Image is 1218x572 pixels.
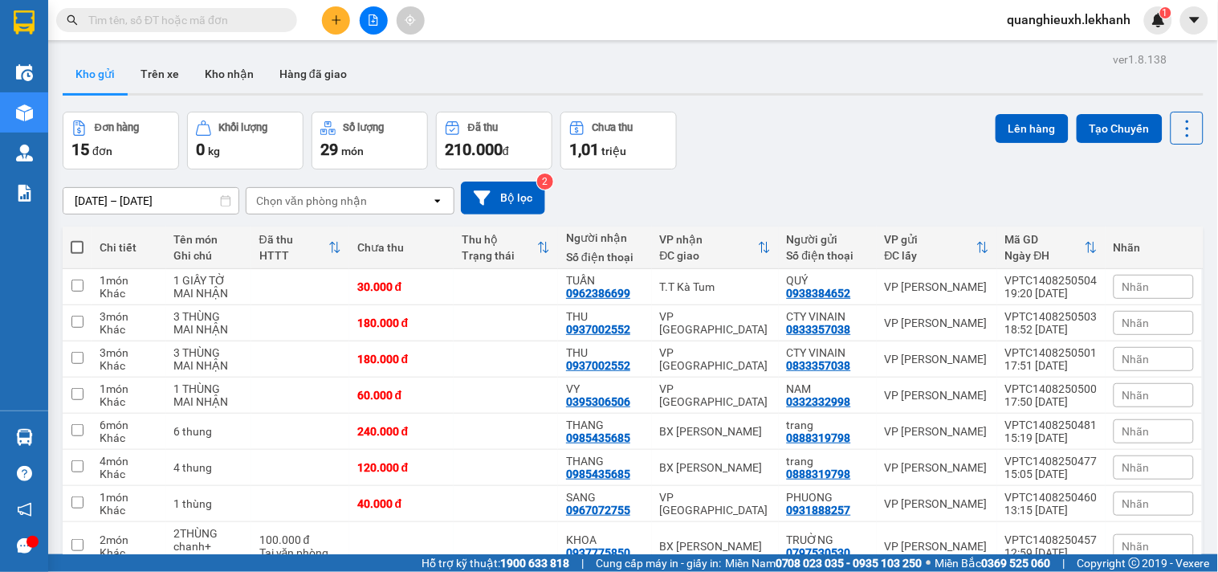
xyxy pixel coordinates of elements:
div: 40.000 đ [357,497,446,510]
button: Hàng đã giao [267,55,360,93]
div: Khác [100,323,158,336]
span: question-circle [17,466,32,481]
div: Tại văn phòng [259,546,341,559]
div: Khác [100,468,158,480]
span: copyright [1129,558,1140,569]
div: 100.000 đ [259,533,341,546]
div: VP [GEOGRAPHIC_DATA] [660,491,771,517]
div: VP [PERSON_NAME] [885,540,989,553]
div: VP [PERSON_NAME] [885,425,989,438]
span: | [581,554,584,572]
img: logo-vxr [14,10,35,35]
span: 0 [196,140,205,159]
div: 4 món [100,455,158,468]
div: Người gửi [787,233,869,246]
span: Nhãn [1122,425,1150,438]
div: Khác [100,359,158,372]
div: Số lượng [344,122,385,133]
div: Ghi chú [174,249,243,262]
div: Thu hộ [462,233,537,246]
button: Khối lượng0kg [187,112,303,170]
div: QUÝ [787,274,869,287]
div: VP [PERSON_NAME] [885,461,989,474]
span: Cung cấp máy in - giấy in: [596,554,721,572]
div: ĐC lấy [885,249,976,262]
div: VPTC1408250460 [1005,491,1098,504]
div: 1 GIẤY TỜ [174,274,243,287]
button: Chưa thu1,01 triệu [560,112,677,170]
div: Ngày ĐH [1005,249,1085,262]
div: Đã thu [468,122,498,133]
th: Toggle SortBy [997,227,1106,269]
img: warehouse-icon [16,104,33,121]
div: VP [PERSON_NAME] [885,353,989,366]
div: CTY VINAIN [787,310,869,323]
button: aim [397,6,425,35]
div: 0937775850 [566,546,630,559]
div: 120.000 đ [357,461,446,474]
div: 12:59 [DATE] [1005,546,1098,559]
span: plus [331,14,342,26]
div: 3 THÙNG [174,310,243,323]
button: plus [322,6,350,35]
span: aim [405,14,416,26]
div: Tên món [174,233,243,246]
div: THANG [566,455,643,468]
div: MAI NHẬN [174,287,243,300]
span: 15 [71,140,89,159]
div: 240.000 đ [357,425,446,438]
span: đơn [92,145,112,157]
span: 29 [320,140,338,159]
span: 210.000 [445,140,503,159]
div: VP nhận [660,233,758,246]
strong: 0708 023 035 - 0935 103 250 [776,557,923,570]
div: 0888319798 [787,468,851,480]
div: ĐC giao [660,249,758,262]
div: 1 món [100,274,158,287]
div: Số điện thoại [566,251,643,264]
div: 1 món [100,491,158,504]
div: Khác [100,546,158,559]
div: Nhãn [1114,241,1194,254]
button: Đơn hàng15đơn [63,112,179,170]
div: Đã thu [259,233,328,246]
button: Đã thu210.000đ [436,112,552,170]
span: | [1063,554,1065,572]
div: 0938384652 [787,287,851,300]
span: message [17,538,32,554]
th: Toggle SortBy [454,227,558,269]
div: 1 món [100,382,158,395]
div: VP gửi [885,233,976,246]
div: BX [PERSON_NAME] [660,425,771,438]
span: notification [17,502,32,517]
div: 180.000 đ [357,353,446,366]
div: VP [PERSON_NAME] [885,389,989,402]
div: Số điện thoại [787,249,869,262]
span: triệu [601,145,626,157]
button: Tạo Chuyến [1077,114,1163,143]
div: Chọn văn phòng nhận [256,193,367,209]
div: THU [566,346,643,359]
div: 1 thùng [174,497,243,510]
div: VPTC1408250503 [1005,310,1098,323]
button: Trên xe [128,55,192,93]
div: 17:50 [DATE] [1005,395,1098,408]
div: NAM [787,382,869,395]
span: quanghieuxh.lekhanh [995,10,1144,30]
div: VP [GEOGRAPHIC_DATA] [660,310,771,336]
div: 60.000 đ [357,389,446,402]
span: Miền Bắc [935,554,1051,572]
img: solution-icon [16,185,33,202]
div: 0797530530 [787,546,851,559]
span: Nhãn [1122,540,1150,553]
div: SANG [566,491,643,504]
div: Chưa thu [357,241,446,254]
div: Khác [100,287,158,300]
div: 0888319798 [787,431,851,444]
strong: 1900 633 818 [500,557,569,570]
button: Số lượng29món [312,112,428,170]
div: THANG [566,419,643,431]
div: 4 thung [174,461,243,474]
img: icon-new-feature [1151,13,1166,27]
div: 15:19 [DATE] [1005,431,1098,444]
